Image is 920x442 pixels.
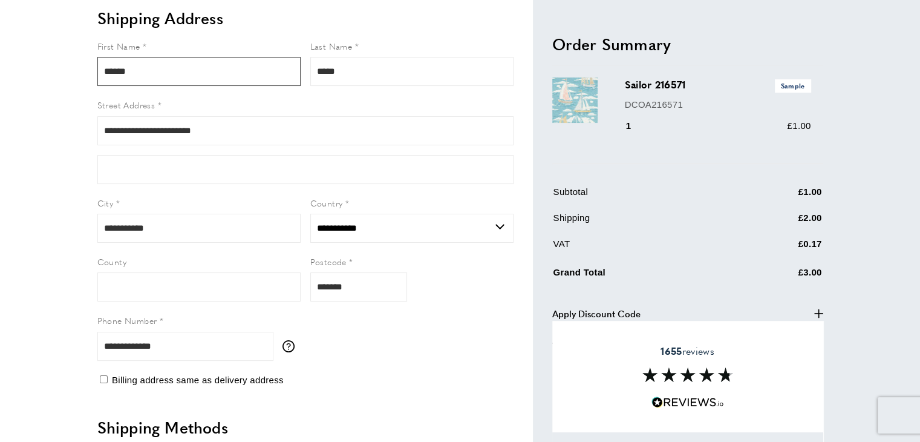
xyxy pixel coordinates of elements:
[787,120,811,131] span: £1.00
[552,78,598,123] img: Sailor 216571
[100,375,108,383] input: Billing address same as delivery address
[310,40,353,52] span: Last Name
[625,78,811,92] h3: Sailor 216571
[651,397,724,408] img: Reviews.io 5 stars
[97,40,140,52] span: First Name
[661,344,682,358] strong: 1655
[625,119,648,133] div: 1
[739,185,822,208] td: £1.00
[97,197,114,209] span: City
[553,237,737,260] td: VAT
[97,256,126,268] span: County
[661,345,714,357] span: reviews
[112,375,284,385] span: Billing address same as delivery address
[97,314,157,326] span: Phone Number
[552,33,823,54] h2: Order Summary
[97,99,155,111] span: Street Address
[775,79,811,92] span: Sample
[642,368,733,382] img: Reviews section
[553,211,737,234] td: Shipping
[553,263,737,289] td: Grand Total
[739,263,822,289] td: £3.00
[97,417,514,438] h2: Shipping Methods
[552,306,641,320] span: Apply Discount Code
[310,197,343,209] span: Country
[739,211,822,234] td: £2.00
[282,340,301,352] button: More information
[553,185,737,208] td: Subtotal
[97,7,514,29] h2: Shipping Address
[310,256,347,268] span: Postcode
[625,97,811,111] p: DCOA216571
[739,237,822,260] td: £0.17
